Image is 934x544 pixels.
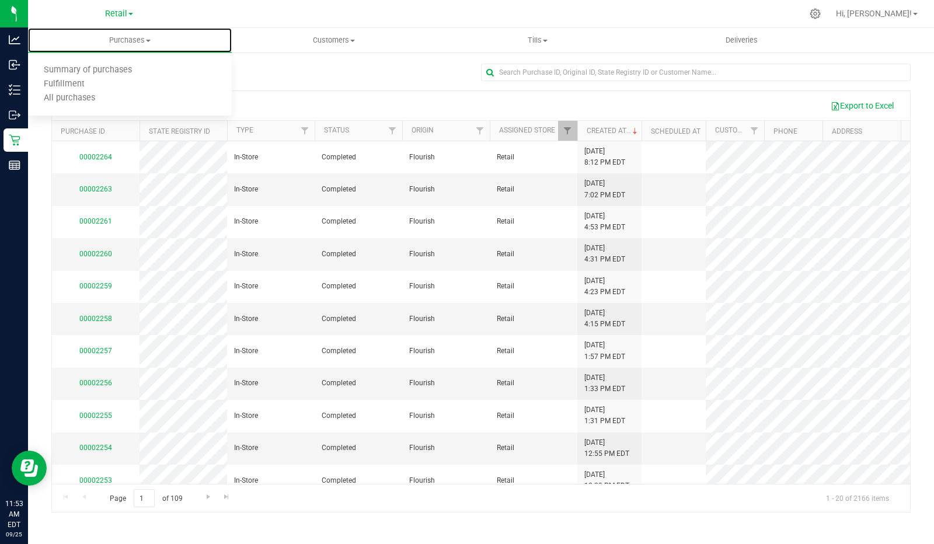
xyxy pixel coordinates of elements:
span: Retail [497,216,514,227]
span: In-Store [234,475,258,486]
span: Flourish [409,410,435,421]
a: Scheduled At [651,127,700,135]
a: Address [832,127,862,135]
span: Flourish [409,313,435,325]
span: In-Store [234,442,258,454]
span: Retail [497,378,514,389]
span: [DATE] 8:12 PM EDT [584,146,625,168]
span: 1 - 20 of 2166 items [817,489,898,507]
span: Retail [497,346,514,357]
span: Completed [322,475,356,486]
a: Assigned Store [499,126,555,134]
inline-svg: Retail [9,134,20,146]
span: Completed [322,410,356,421]
span: Flourish [409,249,435,260]
span: In-Store [234,249,258,260]
span: Retail [497,281,514,292]
span: In-Store [234,410,258,421]
a: 00002259 [79,282,112,290]
span: Flourish [409,378,435,389]
span: [DATE] 1:31 PM EDT [584,404,625,427]
a: 00002254 [79,444,112,452]
a: Go to the next page [200,489,217,505]
span: [DATE] 4:31 PM EDT [584,243,625,265]
inline-svg: Inventory [9,84,20,96]
a: Purchase ID [61,127,105,135]
a: Origin [412,126,434,134]
a: Filter [471,121,490,141]
span: Retail [497,442,514,454]
a: 00002253 [79,476,112,484]
span: [DATE] 7:02 PM EDT [584,178,625,200]
inline-svg: Reports [9,159,20,171]
span: Flourish [409,152,435,163]
a: 00002260 [79,250,112,258]
span: Completed [322,216,356,227]
span: Retail [497,184,514,195]
a: Purchases Summary of purchases Fulfillment All purchases [28,28,232,53]
span: Summary of purchases [28,65,148,75]
span: Retail [105,9,127,19]
a: Filter [558,121,577,141]
a: Created At [587,127,640,135]
span: Deliveries [710,35,773,46]
span: Customers [232,35,435,46]
span: Flourish [409,184,435,195]
span: In-Store [234,184,258,195]
a: 00002263 [79,185,112,193]
input: 1 [134,489,155,507]
a: 00002255 [79,412,112,420]
a: 00002258 [79,315,112,323]
span: Completed [322,346,356,357]
button: Export to Excel [823,96,901,116]
span: Retail [497,152,514,163]
span: Retail [497,475,514,486]
span: Flourish [409,216,435,227]
span: [DATE] 12:55 PM EDT [584,437,629,459]
span: In-Store [234,281,258,292]
span: In-Store [234,346,258,357]
span: Completed [322,442,356,454]
a: State Registry ID [149,127,210,135]
inline-svg: Analytics [9,34,20,46]
span: Hi, [PERSON_NAME]! [836,9,912,18]
span: Fulfillment [28,79,100,89]
a: Deliveries [640,28,844,53]
a: Filter [383,121,402,141]
div: Manage settings [808,8,823,19]
inline-svg: Outbound [9,109,20,121]
span: Completed [322,152,356,163]
a: Tills [435,28,639,53]
a: Type [236,126,253,134]
span: [DATE] 1:33 PM EDT [584,372,625,395]
inline-svg: Inbound [9,59,20,71]
span: Retail [497,313,514,325]
span: In-Store [234,152,258,163]
span: Completed [322,184,356,195]
span: In-Store [234,378,258,389]
p: 11:53 AM EDT [5,498,23,530]
input: Search Purchase ID, Original ID, State Registry ID or Customer Name... [481,64,911,81]
a: Filter [745,121,764,141]
span: [DATE] 12:29 PM EDT [584,469,629,491]
span: [DATE] 1:57 PM EDT [584,340,625,362]
a: Go to the last page [218,489,235,505]
p: 09/25 [5,530,23,539]
a: Filter [295,121,315,141]
a: 00002264 [79,153,112,161]
span: Retail [497,410,514,421]
span: In-Store [234,313,258,325]
span: Purchases [28,35,232,46]
span: Flourish [409,475,435,486]
span: Page of 109 [100,489,192,507]
a: 00002256 [79,379,112,387]
span: [DATE] 4:15 PM EDT [584,308,625,330]
span: [DATE] 4:53 PM EDT [584,211,625,233]
span: [DATE] 4:23 PM EDT [584,276,625,298]
span: Flourish [409,346,435,357]
span: In-Store [234,216,258,227]
a: Phone [773,127,797,135]
span: Completed [322,249,356,260]
a: Status [324,126,349,134]
a: Customers [232,28,435,53]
